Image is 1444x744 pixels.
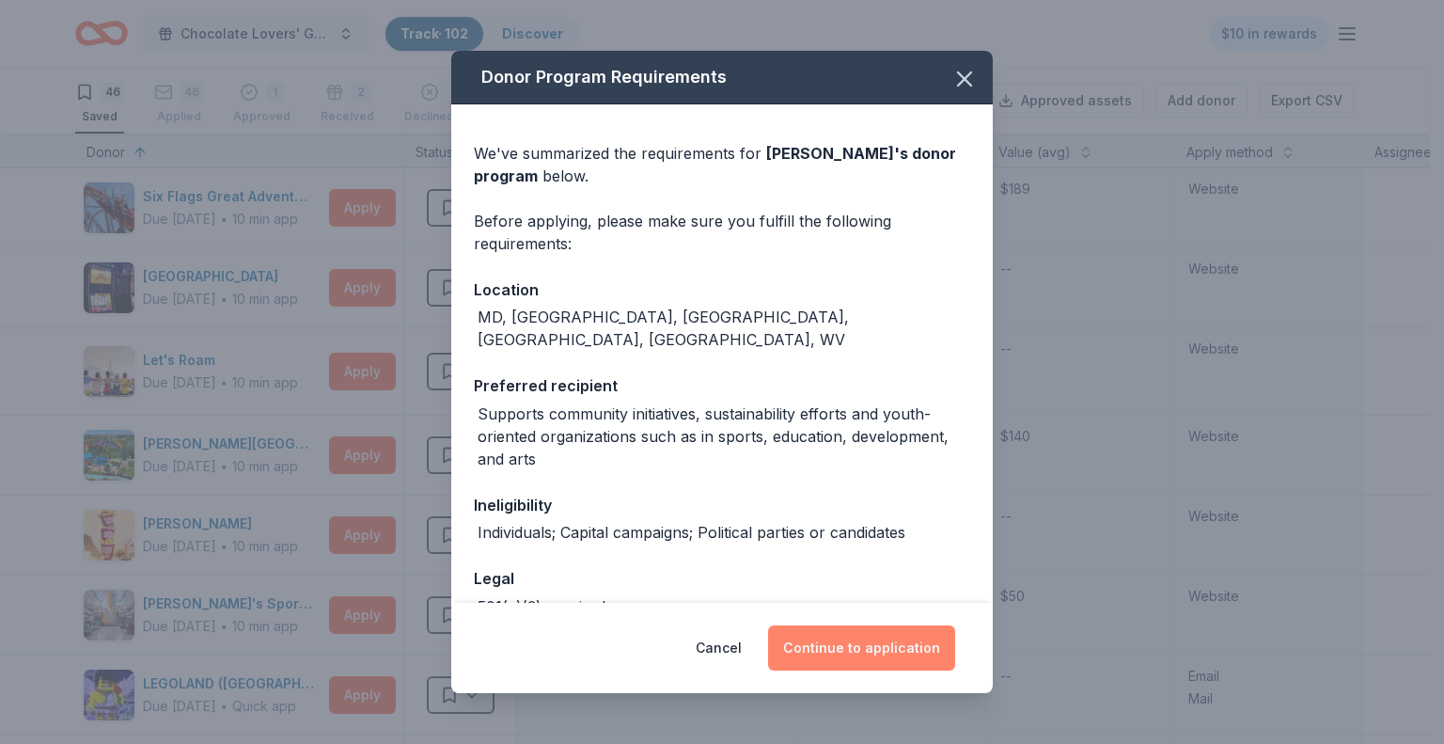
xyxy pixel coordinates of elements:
[474,277,970,302] div: Location
[478,306,970,351] div: MD, [GEOGRAPHIC_DATA], [GEOGRAPHIC_DATA], [GEOGRAPHIC_DATA], [GEOGRAPHIC_DATA], WV
[696,625,742,671] button: Cancel
[478,595,605,618] div: 501(c)(3) required
[474,493,970,517] div: Ineligibility
[474,373,970,398] div: Preferred recipient
[451,51,993,104] div: Donor Program Requirements
[478,403,970,470] div: Supports community initiatives, sustainability efforts and youth-oriented organizations such as i...
[474,566,970,591] div: Legal
[478,521,905,544] div: Individuals; Capital campaigns; Political parties or candidates
[768,625,955,671] button: Continue to application
[474,210,970,255] div: Before applying, please make sure you fulfill the following requirements:
[474,142,970,187] div: We've summarized the requirements for below.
